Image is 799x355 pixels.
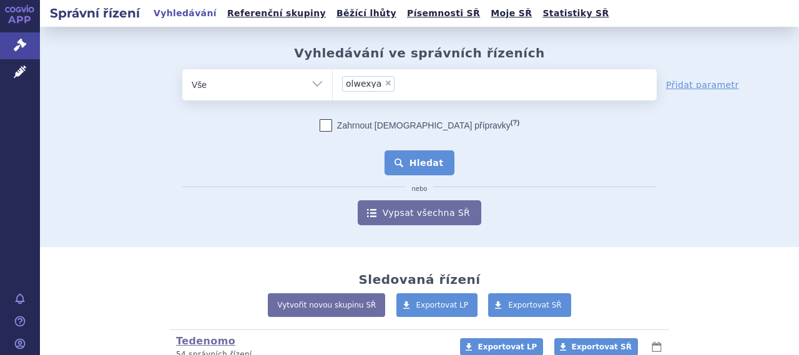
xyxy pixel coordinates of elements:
[385,79,392,87] span: ×
[358,200,481,225] a: Vypsat všechna SŘ
[398,75,451,91] input: olwexya
[40,4,150,22] h2: Správní řízení
[539,5,612,22] a: Statistiky SŘ
[294,46,545,61] h2: Vyhledávání ve správních řízeních
[358,272,480,287] h2: Sledovaná řízení
[385,150,455,175] button: Hledat
[333,5,400,22] a: Běžící lhůty
[320,119,519,132] label: Zahrnout [DEMOGRAPHIC_DATA] přípravky
[508,301,562,309] span: Exportovat SŘ
[406,185,434,193] i: nebo
[572,343,632,351] span: Exportovat SŘ
[416,301,469,309] span: Exportovat LP
[223,5,330,22] a: Referenční skupiny
[396,293,478,317] a: Exportovat LP
[487,5,536,22] a: Moje SŘ
[150,5,220,22] a: Vyhledávání
[488,293,571,317] a: Exportovat SŘ
[176,335,235,347] a: Tedenomo
[346,79,381,88] span: olwexya
[650,339,663,354] button: lhůty
[403,5,484,22] a: Písemnosti SŘ
[478,343,537,351] span: Exportovat LP
[666,79,739,91] a: Přidat parametr
[268,293,385,317] a: Vytvořit novou skupinu SŘ
[511,119,519,127] abbr: (?)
